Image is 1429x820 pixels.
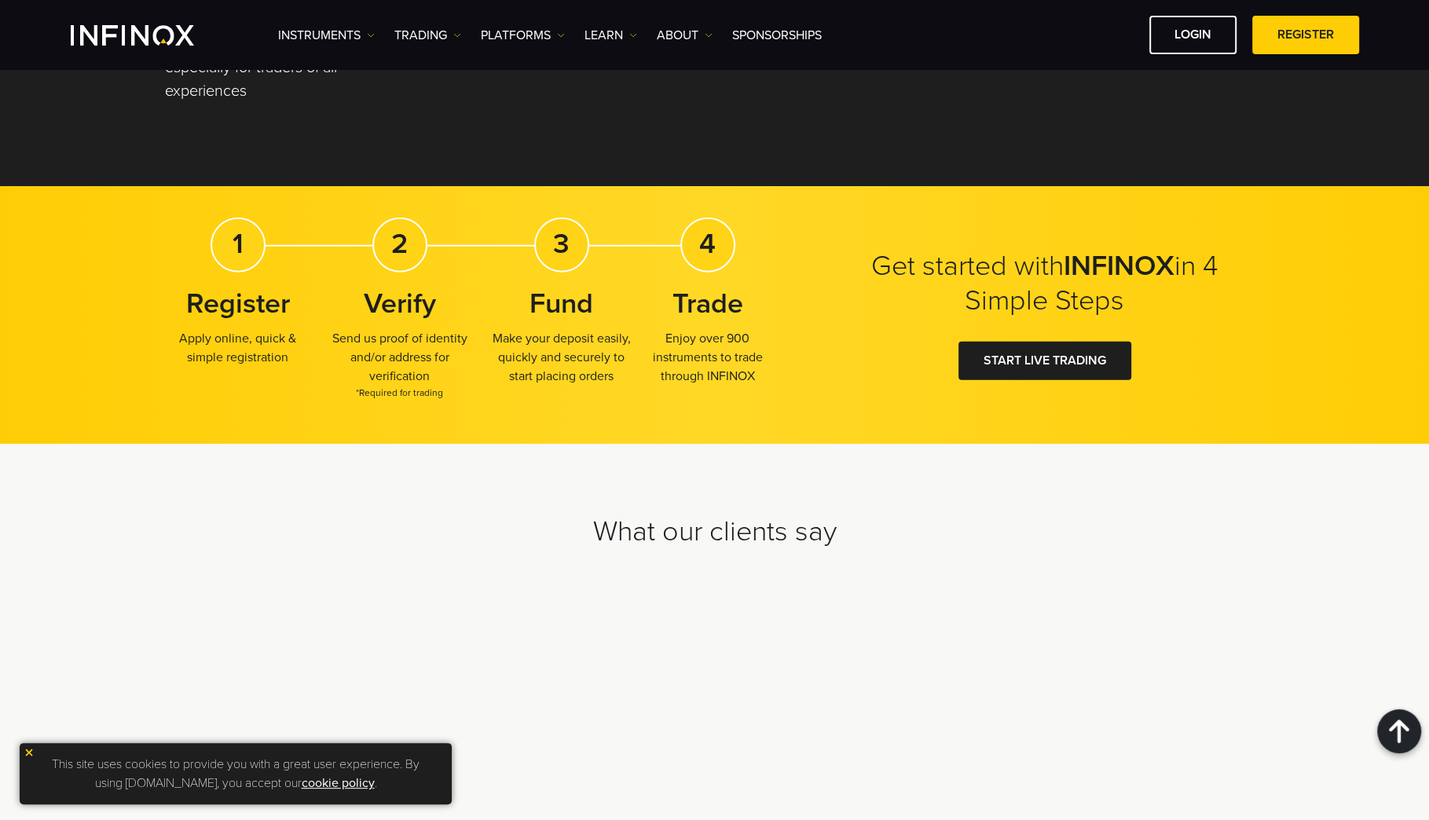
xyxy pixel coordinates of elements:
[1252,16,1359,54] a: REGISTER
[364,287,436,320] strong: Verify
[958,342,1131,380] a: START LIVE TRADING
[327,329,473,400] p: Send us proof of identity and/or address for verification
[672,287,743,320] strong: Trade
[635,329,781,386] p: Enjoy over 900 instruments to trade through INFINOX
[584,26,637,45] a: Learn
[24,747,35,758] img: yellow close icon
[165,514,1265,549] h2: What our clients say
[327,386,473,400] span: *Required for trading
[481,26,565,45] a: PLATFORMS
[233,227,244,261] strong: 1
[732,26,822,45] a: SPONSORSHIPS
[529,287,593,320] strong: Fund
[848,249,1241,318] h2: Get started with in 4 Simple Steps
[394,26,461,45] a: TRADING
[657,26,713,45] a: ABOUT
[71,25,231,46] a: INFINOX Logo
[489,329,635,386] p: Make your deposit easily, quickly and securely to start placing orders
[186,287,290,320] strong: Register
[278,26,375,45] a: Instruments
[391,227,408,261] strong: 2
[553,227,570,261] strong: 3
[302,775,375,791] a: cookie policy
[699,227,716,261] strong: 4
[1149,16,1237,54] a: LOGIN
[27,751,444,796] p: This site uses cookies to provide you with a great user experience. By using [DOMAIN_NAME], you a...
[165,329,311,367] p: Apply online, quick & simple registration
[1064,249,1174,283] strong: INFINOX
